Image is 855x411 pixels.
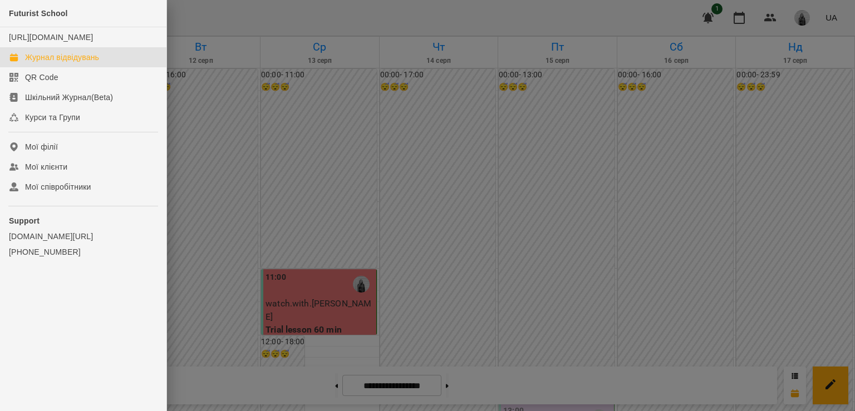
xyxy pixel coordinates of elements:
[25,52,99,63] div: Журнал відвідувань
[9,246,158,258] a: [PHONE_NUMBER]
[25,181,91,192] div: Мої співробітники
[9,9,68,18] span: Futurist School
[25,72,58,83] div: QR Code
[25,141,58,152] div: Мої філії
[25,161,67,172] div: Мої клієнти
[9,215,158,226] p: Support
[9,231,158,242] a: [DOMAIN_NAME][URL]
[25,112,80,123] div: Курси та Групи
[9,33,93,42] a: [URL][DOMAIN_NAME]
[25,92,113,103] div: Шкільний Журнал(Beta)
